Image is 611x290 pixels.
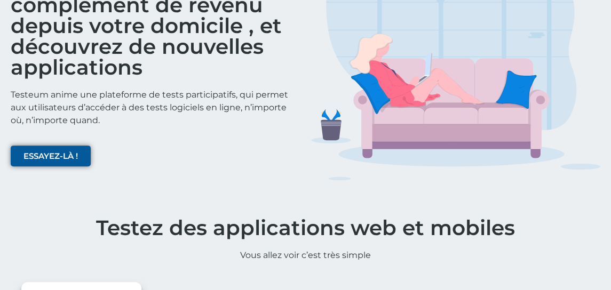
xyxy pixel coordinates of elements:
a: ESSAYEZ-LÀ ! [11,146,91,166]
p: Testeum anime une plateforme de tests participatifs, qui permet aux utilisateurs d’accéder à des ... [11,88,300,127]
span: ESSAYEZ-LÀ ! [23,152,78,160]
p: Vous allez voir c’est très simple [2,249,610,262]
h1: Testez des applications web et mobiles [2,217,610,238]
